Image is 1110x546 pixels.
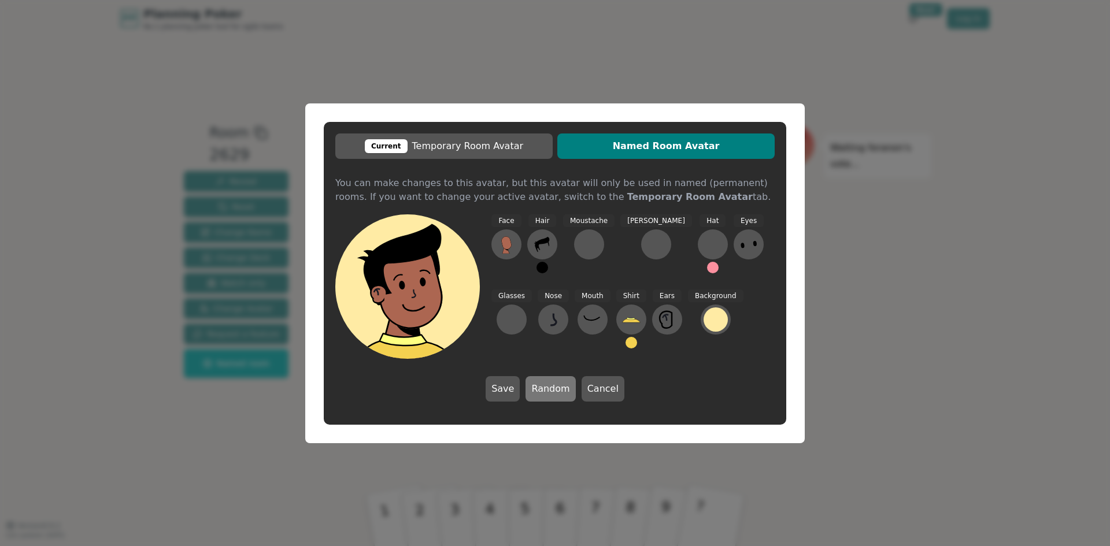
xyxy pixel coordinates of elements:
[575,289,610,303] span: Mouth
[734,214,764,228] span: Eyes
[486,376,520,402] button: Save
[538,289,569,303] span: Nose
[620,214,692,228] span: [PERSON_NAME]
[563,214,615,228] span: Moustache
[653,289,682,303] span: Ears
[616,289,646,303] span: Shirt
[528,214,557,228] span: Hair
[627,191,753,202] b: Temporary Room Avatar
[688,289,743,303] span: Background
[563,139,769,153] span: Named Room Avatar
[557,133,775,159] button: Named Room Avatar
[700,214,726,228] span: Hat
[335,176,775,185] div: You can make changes to this avatar, but this avatar will only be used in named (permanent) rooms...
[335,133,553,159] button: CurrentTemporary Room Avatar
[582,376,624,402] button: Cancel
[526,376,575,402] button: Random
[491,289,532,303] span: Glasses
[365,139,408,153] div: Current
[341,139,547,153] span: Temporary Room Avatar
[491,214,521,228] span: Face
